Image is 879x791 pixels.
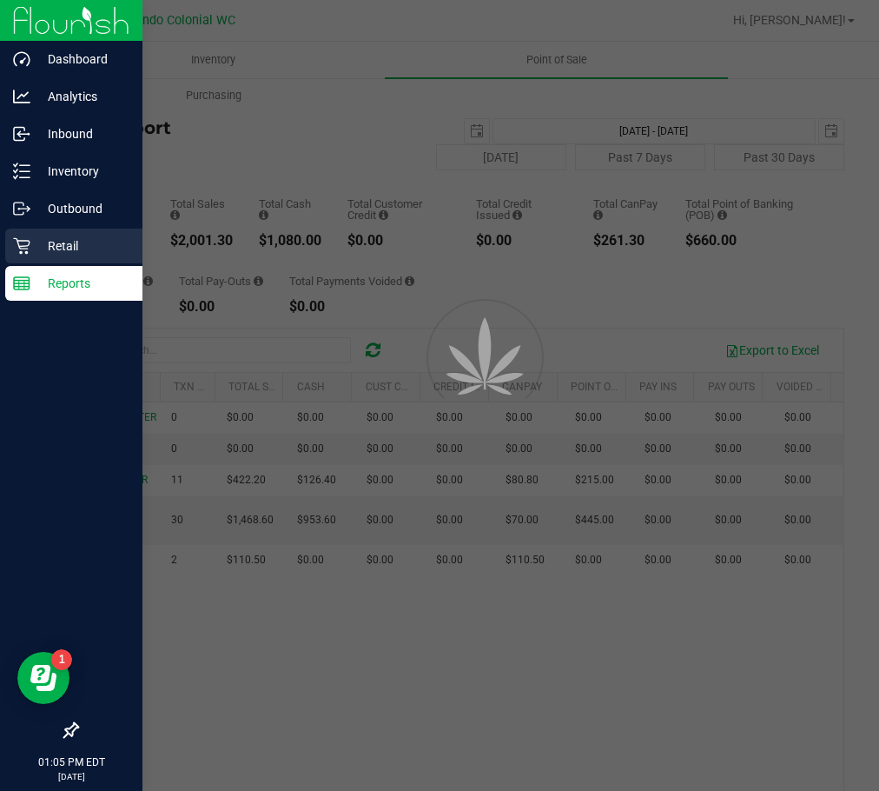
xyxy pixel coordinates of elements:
[8,754,135,770] p: 01:05 PM EDT
[17,652,69,704] iframe: Resource center
[13,50,30,68] inline-svg: Dashboard
[30,49,135,70] p: Dashboard
[13,200,30,217] inline-svg: Outbound
[30,123,135,144] p: Inbound
[13,237,30,255] inline-svg: Retail
[8,770,135,783] p: [DATE]
[13,275,30,292] inline-svg: Reports
[30,236,135,256] p: Retail
[13,163,30,180] inline-svg: Inventory
[30,273,135,294] p: Reports
[13,88,30,105] inline-svg: Analytics
[30,161,135,182] p: Inventory
[51,649,72,670] iframe: Resource center unread badge
[13,125,30,143] inline-svg: Inbound
[30,198,135,219] p: Outbound
[30,86,135,107] p: Analytics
